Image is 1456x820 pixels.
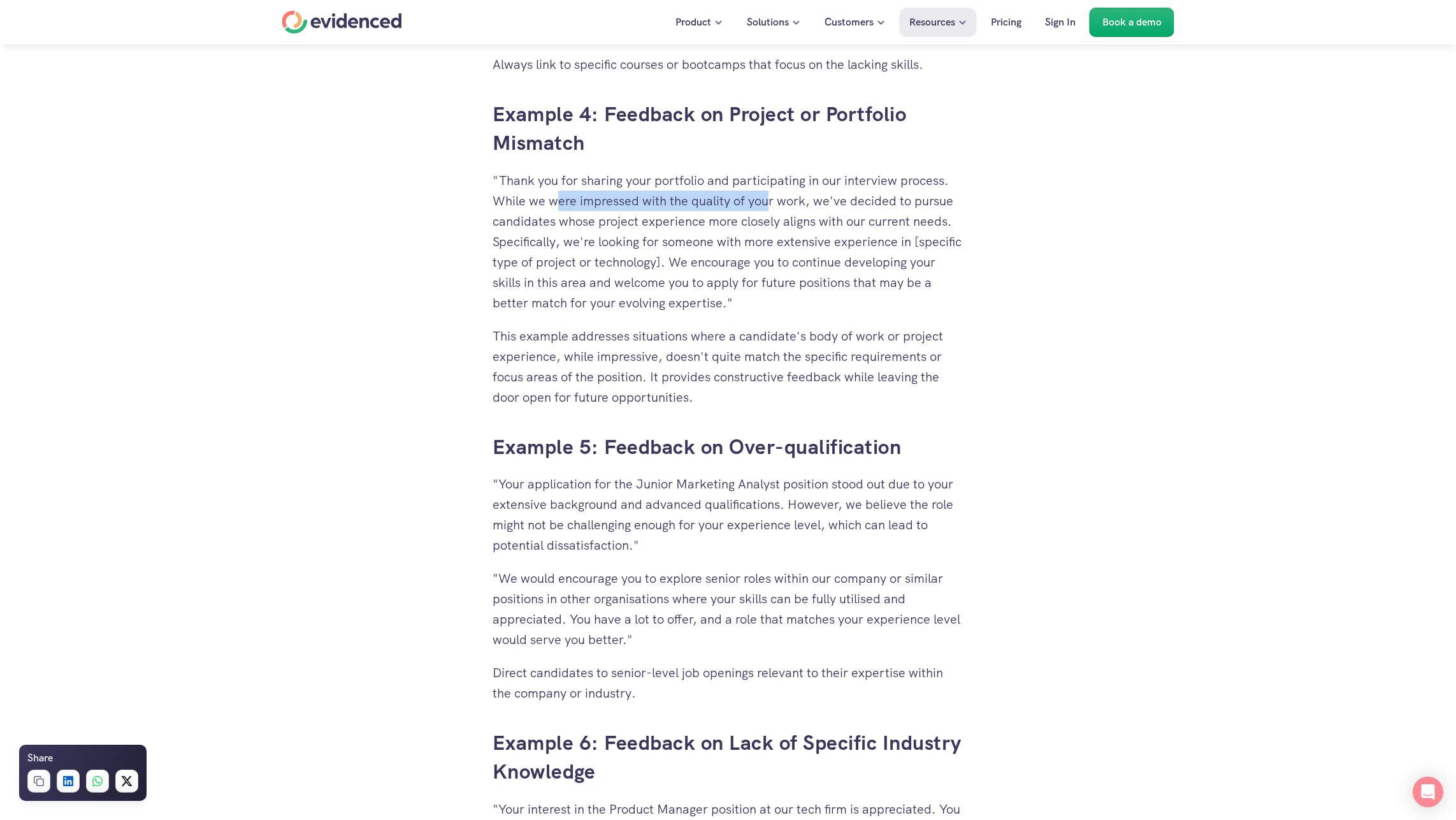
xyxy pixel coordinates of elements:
[909,14,955,31] p: Resources
[675,14,711,31] p: Product
[493,663,964,703] p: Direct candidates to senior-level job openings relevant to their expertise within the company or ...
[747,14,789,31] p: Solutions
[1413,777,1443,807] div: Open Intercom Messenger
[493,568,964,650] p: "We would encourage you to explore senior roles within our company or similar positions in other ...
[981,8,1031,37] a: Pricing
[493,100,964,157] h3: Example 4: Feedback on Project or Portfolio Mismatch
[1045,14,1076,31] p: Sign In
[1102,14,1162,31] p: Book a demo
[1090,8,1174,37] a: Book a demo
[991,14,1021,31] p: Pricing
[825,14,874,31] p: Customers
[27,750,53,766] h6: Share
[493,326,964,407] p: This example addresses situations where a candidate's body of work or project experience, while i...
[282,11,402,34] a: Home
[493,474,964,555] p: "Your application for the Junior Marketing Analyst position stood out due to your extensive backg...
[493,170,964,313] p: "Thank you for sharing your portfolio and participating in our interview process. While we were i...
[493,729,964,786] h3: Example 6: Feedback on Lack of Specific Industry Knowledge
[493,433,964,462] h3: Example 5: Feedback on Over-qualification
[1035,8,1085,37] a: Sign In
